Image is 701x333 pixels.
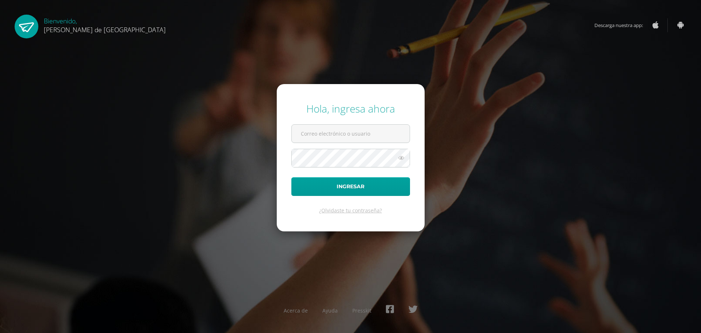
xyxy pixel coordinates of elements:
span: [PERSON_NAME] de [GEOGRAPHIC_DATA] [44,25,166,34]
span: Descarga nuestra app: [594,18,650,32]
a: ¿Olvidaste tu contraseña? [319,207,382,214]
a: Presskit [352,307,371,314]
a: Acerca de [284,307,308,314]
div: Bienvenido, [44,15,166,34]
button: Ingresar [291,177,410,196]
a: Ayuda [322,307,338,314]
div: Hola, ingresa ahora [291,102,410,116]
input: Correo electrónico o usuario [292,125,410,143]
